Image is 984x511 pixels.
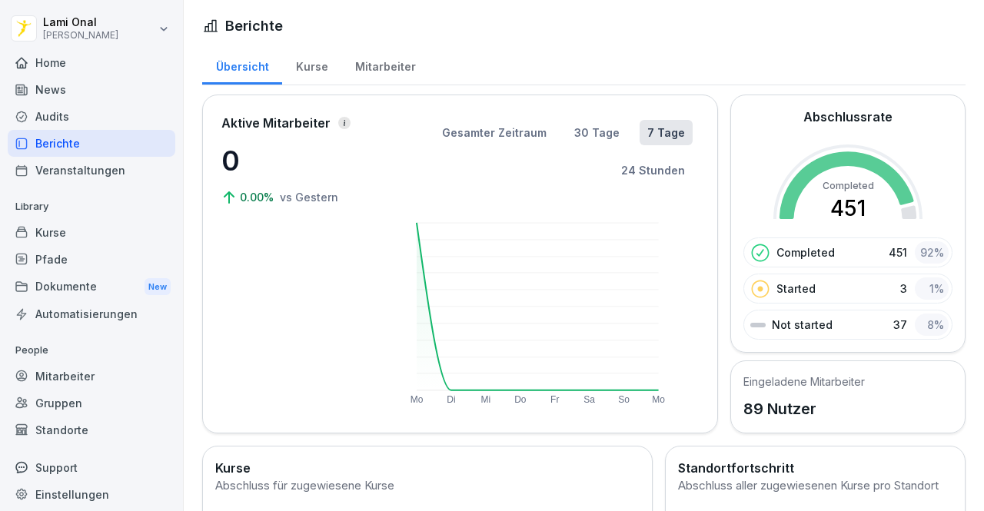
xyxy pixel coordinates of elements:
[743,397,865,420] p: 89 Nutzer
[8,454,175,481] div: Support
[215,477,640,495] div: Abschluss für zugewiesene Kurse
[619,394,630,405] text: So
[640,120,693,145] button: 7 Tage
[434,120,554,145] button: Gesamter Zeitraum
[8,363,175,390] a: Mitarbeiter
[215,459,640,477] h2: Kurse
[613,158,693,183] button: 24 Stunden
[900,280,907,297] p: 3
[43,30,118,41] p: [PERSON_NAME]
[678,477,952,495] div: Abschluss aller zugewiesenen Kurse pro Standort
[776,244,835,260] p: Completed
[225,15,283,36] h1: Berichte
[514,394,527,405] text: Do
[8,103,175,130] a: Audits
[915,314,949,336] div: 8 %
[341,45,429,85] a: Mitarbeiter
[202,45,282,85] a: Übersicht
[8,194,175,219] p: Library
[803,108,893,126] h2: Abschlussrate
[889,244,907,260] p: 451
[8,481,175,508] a: Einstellungen
[8,390,175,416] a: Gruppen
[8,76,175,103] a: News
[584,394,596,405] text: Sa
[776,280,816,297] p: Started
[43,16,118,29] p: Lami Onal
[772,317,833,333] p: Not started
[280,189,338,205] p: vs Gestern
[8,273,175,301] div: Dokumente
[915,277,949,300] div: 1 %
[481,394,491,405] text: Mi
[8,338,175,363] p: People
[743,373,865,390] h5: Eingeladene Mitarbeiter
[8,49,175,76] a: Home
[915,241,949,264] div: 92 %
[282,45,341,85] a: Kurse
[221,114,331,132] p: Aktive Mitarbeiter
[8,219,175,246] a: Kurse
[8,416,175,443] a: Standorte
[221,140,375,181] p: 0
[8,300,175,327] a: Automatisierungen
[145,278,171,296] div: New
[653,394,666,405] text: Mo
[567,120,627,145] button: 30 Tage
[240,189,277,205] p: 0.00%
[550,394,559,405] text: Fr
[447,394,455,405] text: Di
[893,317,907,333] p: 37
[8,130,175,157] a: Berichte
[8,157,175,184] a: Veranstaltungen
[8,273,175,301] a: DokumenteNew
[8,246,175,273] a: Pfade
[678,459,952,477] h2: Standortfortschritt
[411,394,424,405] text: Mo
